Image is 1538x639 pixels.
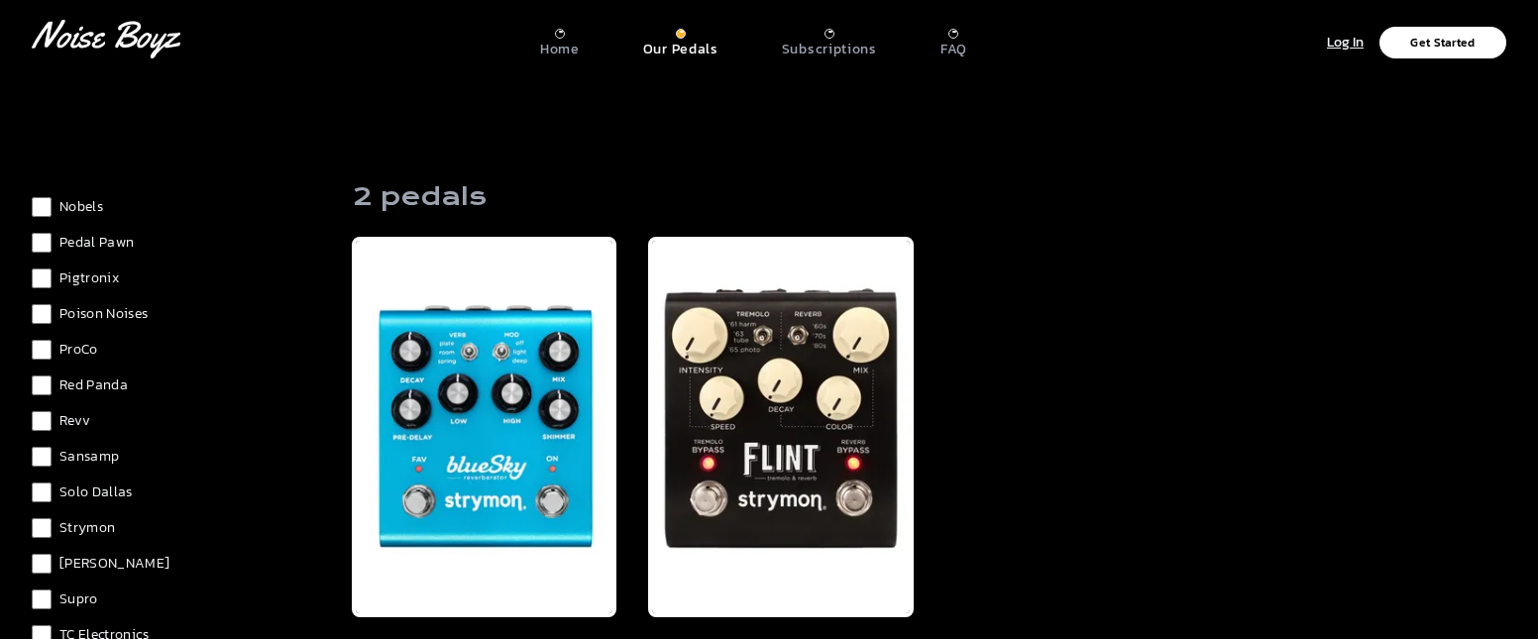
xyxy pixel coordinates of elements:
[32,518,52,538] input: Strymon
[540,41,580,58] p: Home
[32,268,52,288] input: Pigtronix
[32,375,52,395] input: Red Panda
[32,447,52,467] input: Sansamp
[1410,37,1475,49] p: Get Started
[59,375,128,395] span: Red Panda
[32,482,52,502] input: Solo Dallas
[59,447,119,467] span: Sansamp
[32,411,52,431] input: Revv
[1379,27,1506,58] button: Get Started
[32,340,52,360] input: ProCo
[32,197,52,217] input: Nobels
[59,268,119,288] span: Pigtronix
[59,482,133,502] span: Solo Dallas
[59,340,98,360] span: ProCo
[32,589,52,609] input: Supro
[59,589,98,609] span: Supro
[59,233,135,253] span: Pedal Pawn
[540,21,580,58] a: Home
[940,21,967,58] a: FAQ
[940,41,967,58] p: FAQ
[643,21,718,58] a: Our Pedals
[643,41,718,58] p: Our Pedals
[32,304,52,324] input: Poison Noises
[59,518,115,538] span: Strymon
[1327,32,1364,54] p: Log In
[352,181,487,213] h1: 2 pedals
[32,233,52,253] input: Pedal Pawn
[59,304,149,324] span: Poison Noises
[352,237,616,617] img: Strymon Blue Sky
[782,21,877,58] a: Subscriptions
[648,237,913,617] img: Strymon Flint v2
[59,554,170,574] span: [PERSON_NAME]
[32,554,52,574] input: [PERSON_NAME]
[59,411,90,431] span: Revv
[59,197,103,217] span: Nobels
[782,41,877,58] p: Subscriptions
